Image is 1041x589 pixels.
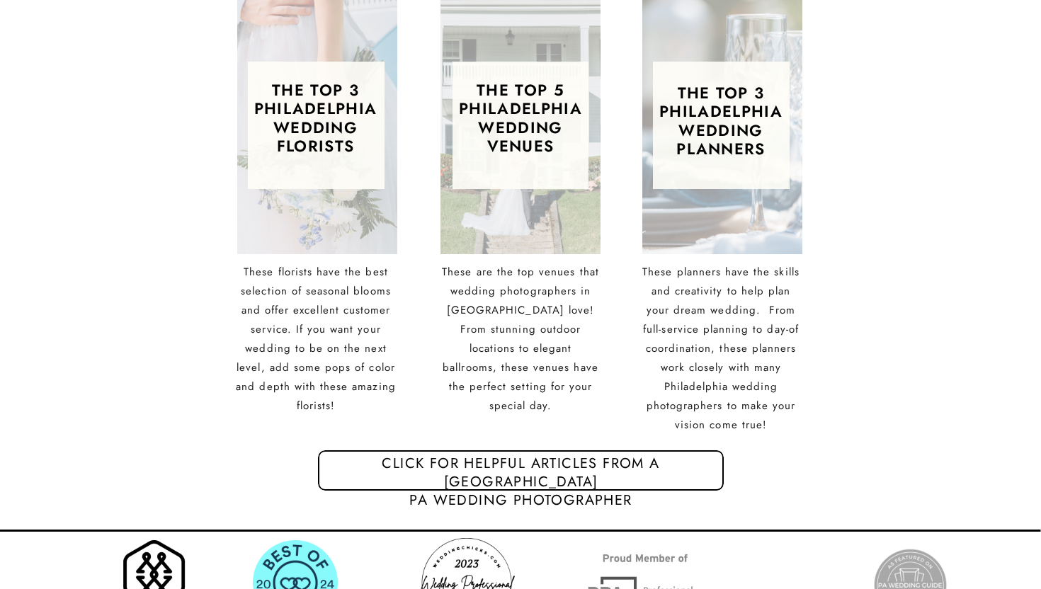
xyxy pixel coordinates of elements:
a: click for helpful articles from a [GEOGRAPHIC_DATA]Pa Wedding Photographer [311,454,731,495]
a: The top 3philadelphia wedding planners [652,84,790,161]
a: The top 3philadelphia WeddingFlorists [246,81,385,164]
p: These planners have the skills and creativity to help plan your dream wedding. From full-service ... [641,263,801,469]
p: These are the top venues that wedding photographers in [GEOGRAPHIC_DATA] love! From stunning outd... [440,263,601,442]
h3: The top 3 philadelphia wedding planners [652,84,790,161]
h3: The top 5 philadelphia wedding Venues [458,81,583,158]
a: The top 5philadelphia wedding Venues [458,81,583,158]
h3: The top 3 philadelphia Wedding Florists [246,81,385,164]
p: These florists have the best selection of seasonal blooms and offer excellent customer service. I... [236,263,396,460]
nav: click for helpful articles from a [GEOGRAPHIC_DATA] Pa Wedding Photographer [311,454,731,495]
